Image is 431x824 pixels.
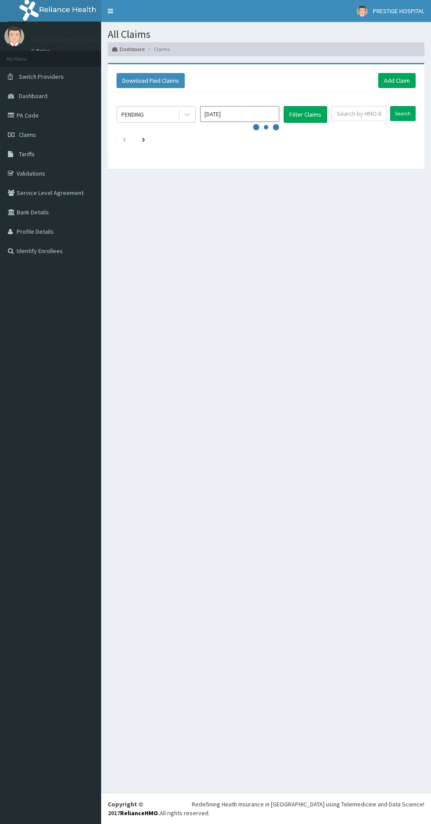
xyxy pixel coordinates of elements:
[31,48,52,54] a: Online
[373,7,424,15] span: PRESTIGE HOSPITAL
[108,29,424,40] h1: All Claims
[31,36,100,44] p: PRESTIGE HOSPITAL
[101,793,431,824] footer: All rights reserved.
[331,106,387,121] input: Search by HMO ID
[112,45,145,53] a: Dashboard
[284,106,327,123] button: Filter Claims
[146,45,170,53] li: Claims
[192,800,424,809] div: Redefining Heath Insurance in [GEOGRAPHIC_DATA] using Telemedicine and Data Science!
[19,92,47,100] span: Dashboard
[117,73,185,88] button: Download Paid Claims
[142,135,145,143] a: Next page
[122,135,126,143] a: Previous page
[120,809,158,817] a: RelianceHMO
[19,73,64,81] span: Switch Providers
[121,110,144,119] div: PENDING
[390,106,416,121] input: Search
[19,150,35,158] span: Tariffs
[19,131,36,139] span: Claims
[378,73,416,88] a: Add Claim
[357,6,368,17] img: User Image
[200,106,279,122] input: Select Month and Year
[4,26,24,46] img: User Image
[108,800,160,817] strong: Copyright © 2017 .
[253,114,279,140] svg: audio-loading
